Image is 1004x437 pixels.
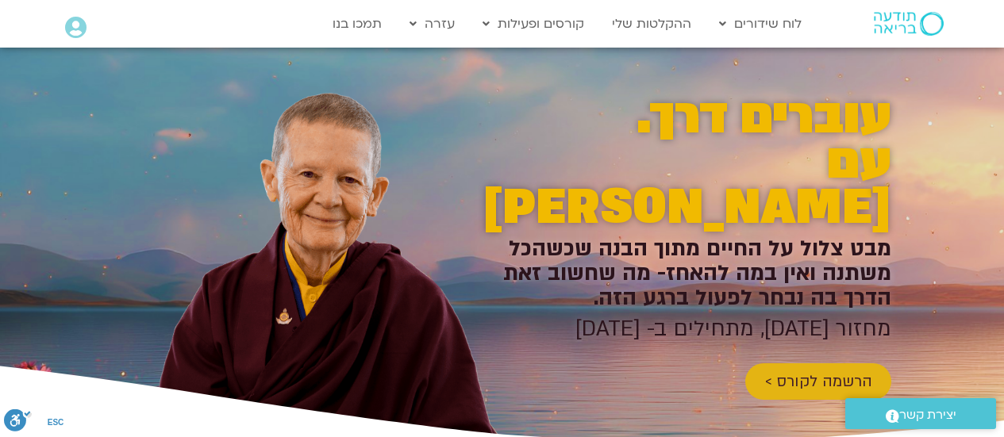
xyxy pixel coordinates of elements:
[325,9,390,39] a: תמכו בנו
[845,398,996,429] a: יצירת קשר
[874,12,944,36] img: תודעה בריאה
[764,373,872,390] span: הרשמה לקורס >
[471,236,891,310] h2: מבט צלול על החיים מתוך הבנה שכשהכל משתנה ואין במה להאחז- מה שחשוב זאת הדרך בה נבחר לפעול ברגע הזה.
[475,9,592,39] a: קורסים ופעילות
[402,9,463,39] a: עזרה
[471,316,891,341] h2: מחזור [DATE], מתחילים ב- [DATE]
[604,9,699,39] a: ההקלטות שלי
[471,95,891,230] h2: עוברים דרך. עם [PERSON_NAME]
[899,404,956,426] span: יצירת קשר
[745,363,891,400] a: הרשמה לקורס >
[711,9,810,39] a: לוח שידורים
